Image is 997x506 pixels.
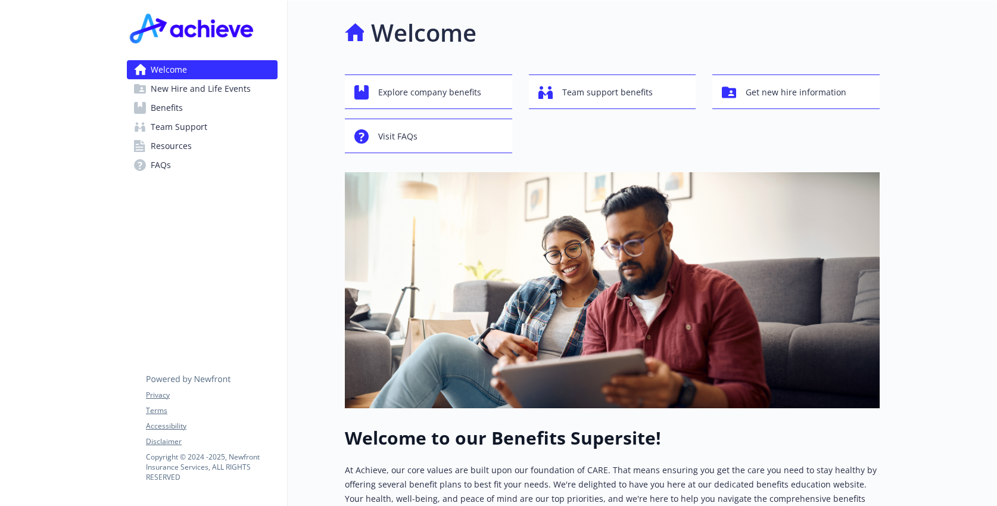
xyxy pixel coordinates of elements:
[562,81,653,104] span: Team support benefits
[151,98,183,117] span: Benefits
[146,421,277,432] a: Accessibility
[127,156,278,175] a: FAQs
[345,119,512,153] button: Visit FAQs
[146,436,277,447] a: Disclaimer
[345,74,512,109] button: Explore company benefits
[529,74,696,109] button: Team support benefits
[146,390,277,401] a: Privacy
[378,125,418,148] span: Visit FAQs
[146,452,277,482] p: Copyright © 2024 - 2025 , Newfront Insurance Services, ALL RIGHTS RESERVED
[151,79,251,98] span: New Hire and Life Events
[127,136,278,156] a: Resources
[712,74,880,109] button: Get new hire information
[378,81,481,104] span: Explore company benefits
[151,136,192,156] span: Resources
[371,15,476,51] h1: Welcome
[746,81,846,104] span: Get new hire information
[127,79,278,98] a: New Hire and Life Events
[127,98,278,117] a: Benefits
[345,427,880,449] h1: Welcome to our Benefits Supersite!
[151,117,207,136] span: Team Support
[151,156,171,175] span: FAQs
[345,172,880,408] img: overview page banner
[151,60,187,79] span: Welcome
[127,60,278,79] a: Welcome
[127,117,278,136] a: Team Support
[146,405,277,416] a: Terms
